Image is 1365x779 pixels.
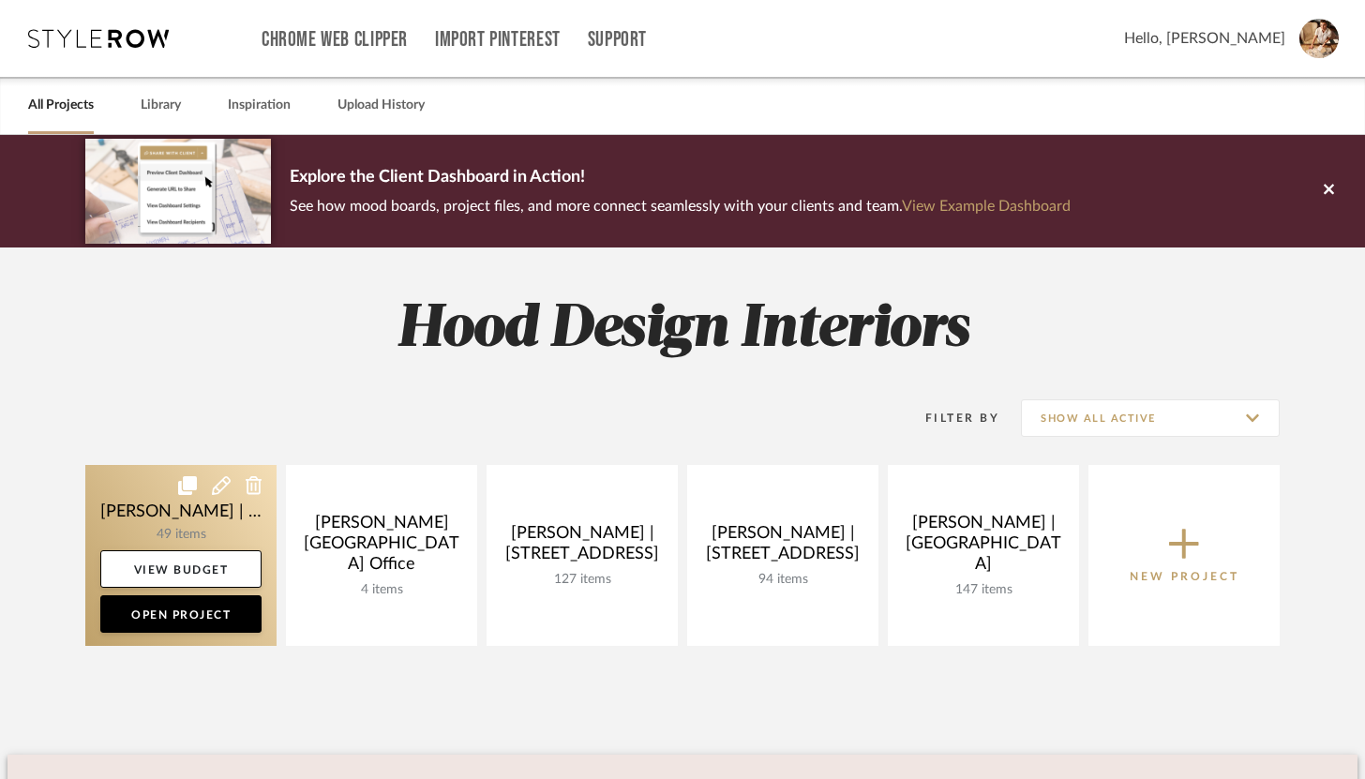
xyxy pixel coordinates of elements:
div: Filter By [901,409,999,427]
a: Chrome Web Clipper [262,32,408,48]
a: View Example Dashboard [902,199,1071,214]
img: avatar [1299,19,1339,58]
div: [PERSON_NAME] | [GEOGRAPHIC_DATA] [903,513,1064,582]
p: New Project [1130,567,1239,586]
a: Open Project [100,595,262,633]
p: See how mood boards, project files, and more connect seamlessly with your clients and team. [290,193,1071,219]
a: Import Pinterest [435,32,561,48]
div: 147 items [903,582,1064,598]
span: Hello, [PERSON_NAME] [1124,27,1285,50]
button: New Project [1088,465,1280,646]
div: 127 items [502,572,663,588]
a: Library [141,93,181,118]
a: Support [588,32,647,48]
div: [PERSON_NAME][GEOGRAPHIC_DATA] Office [301,513,462,582]
a: All Projects [28,93,94,118]
div: 94 items [702,572,863,588]
div: [PERSON_NAME] | [STREET_ADDRESS] [702,523,863,572]
a: Upload History [337,93,425,118]
p: Explore the Client Dashboard in Action! [290,163,1071,193]
h2: Hood Design Interiors [7,294,1357,365]
img: d5d033c5-7b12-40c2-a960-1ecee1989c38.png [85,139,271,243]
a: View Budget [100,550,262,588]
div: 4 items [301,582,462,598]
a: Inspiration [228,93,291,118]
div: [PERSON_NAME] | [STREET_ADDRESS] [502,523,663,572]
